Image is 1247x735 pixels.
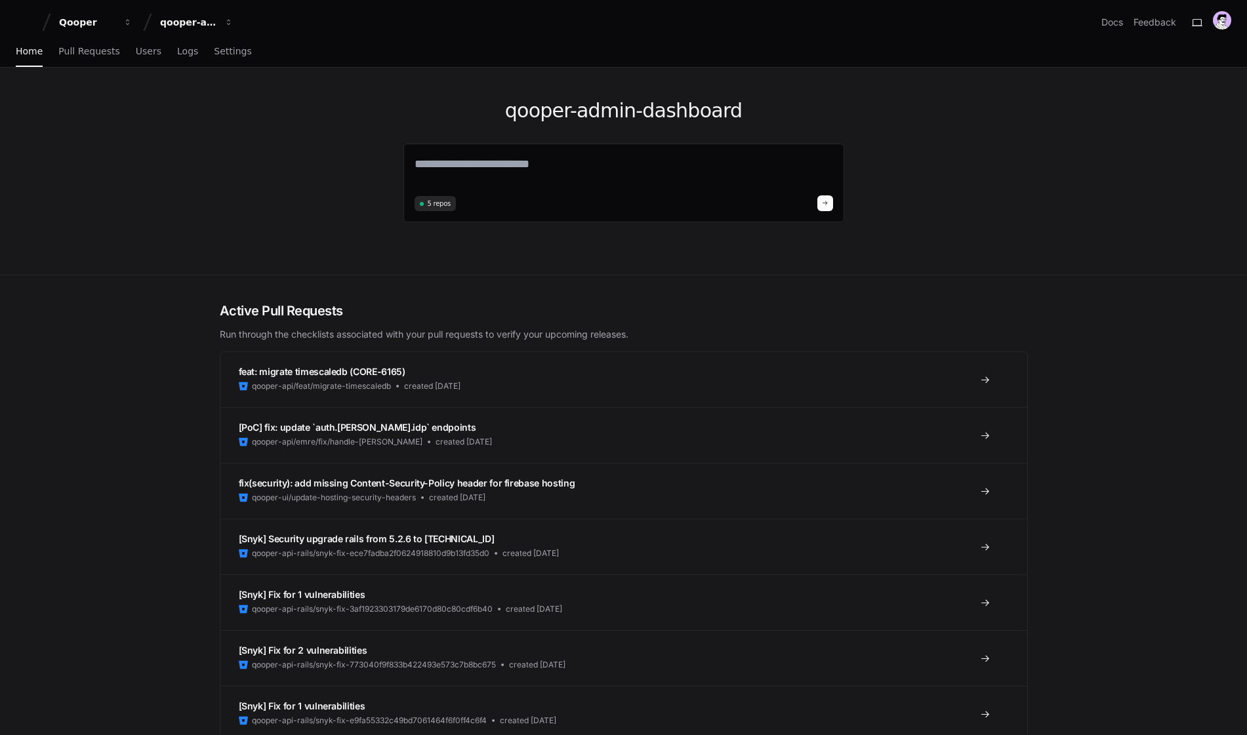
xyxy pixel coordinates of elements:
[239,645,367,656] span: [Snyk] Fix for 2 vulnerabilities
[220,463,1027,519] a: fix(security): add missing Content-Security-Policy header for firebase hostingqooper-ui/update-ho...
[155,10,239,34] button: qooper-admin-dashboard
[239,366,405,377] span: feat: migrate timescaledb (CORE-6165)
[252,437,422,447] span: qooper-api/emre/fix/handle-[PERSON_NAME]
[239,533,495,544] span: [Snyk] Security upgrade rails from 5.2.6 to [TECHNICAL_ID]
[214,47,251,55] span: Settings
[220,352,1027,407] a: feat: migrate timescaledb (CORE-6165)qooper-api/feat/migrate-timescaledbcreated [DATE]
[404,381,460,391] span: created [DATE]
[252,492,416,503] span: qooper-ui/update-hosting-security-headers
[220,328,1028,341] p: Run through the checklists associated with your pull requests to verify your upcoming releases.
[136,47,161,55] span: Users
[59,16,115,29] div: Qooper
[1213,11,1231,30] img: avatar
[252,715,487,726] span: qooper-api-rails/snyk-fix-e9fa55332c49bd7061464f6f0ff4c6f4
[239,700,365,711] span: [Snyk] Fix for 1 vulnerabilities
[220,302,1028,320] h2: Active Pull Requests
[160,16,216,29] div: qooper-admin-dashboard
[403,99,844,123] h1: qooper-admin-dashboard
[252,660,496,670] span: qooper-api-rails/snyk-fix-773040f9f833b422493e573c7b8bc675
[58,37,119,67] a: Pull Requests
[1134,16,1176,29] button: Feedback
[220,574,1027,630] a: [Snyk] Fix for 1 vulnerabilitiesqooper-api-rails/snyk-fix-3af1923303179de6170d80c80cdf6b40created...
[239,422,476,433] span: [PoC] fix: update `auth.[PERSON_NAME].idp` endpoints
[16,37,43,67] a: Home
[220,630,1027,686] a: [Snyk] Fix for 2 vulnerabilitiesqooper-api-rails/snyk-fix-773040f9f833b422493e573c7b8bc675created...
[252,548,489,559] span: qooper-api-rails/snyk-fix-ece7fadba2f0624918810d9b13fd35d0
[502,548,559,559] span: created [DATE]
[239,477,575,488] span: fix(security): add missing Content-Security-Policy header for firebase hosting
[16,47,43,55] span: Home
[252,381,391,391] span: qooper-api/feat/migrate-timescaledb
[220,519,1027,574] a: [Snyk] Security upgrade rails from 5.2.6 to [TECHNICAL_ID]qooper-api-rails/snyk-fix-ece7fadba2f06...
[429,492,485,503] span: created [DATE]
[500,715,556,726] span: created [DATE]
[252,604,493,614] span: qooper-api-rails/snyk-fix-3af1923303179de6170d80c80cdf6b40
[509,660,565,670] span: created [DATE]
[54,10,138,34] button: Qooper
[177,37,198,67] a: Logs
[214,37,251,67] a: Settings
[239,589,365,600] span: [Snyk] Fix for 1 vulnerabilities
[177,47,198,55] span: Logs
[428,199,451,209] span: 5 repos
[436,437,492,447] span: created [DATE]
[58,47,119,55] span: Pull Requests
[1101,16,1123,29] a: Docs
[220,407,1027,463] a: [PoC] fix: update `auth.[PERSON_NAME].idp` endpointsqooper-api/emre/fix/handle-[PERSON_NAME]creat...
[136,37,161,67] a: Users
[506,604,562,614] span: created [DATE]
